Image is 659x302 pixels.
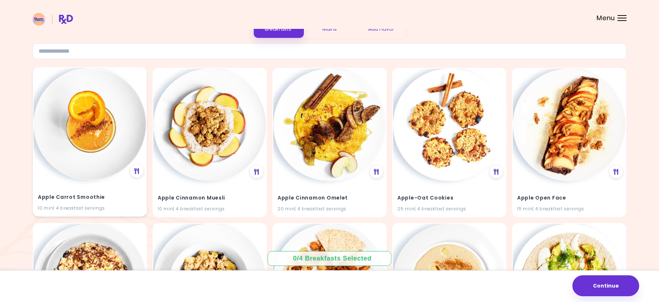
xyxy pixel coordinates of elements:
[158,192,262,204] h4: Apple Cinnamon Muesli
[597,15,615,21] span: Menu
[278,192,381,204] h4: Apple Cinnamon Omelet
[38,192,142,203] h4: Apple Carrot Smoothie
[610,165,623,178] div: See Meal Plan
[130,165,143,178] div: See Meal Plan
[397,205,501,212] div: 25 min | 4 breakfast servings
[517,192,621,204] h4: Apple Open Face
[490,165,503,178] div: See Meal Plan
[250,165,263,178] div: See Meal Plan
[370,165,383,178] div: See Meal Plan
[355,19,407,39] div: Add Flavor
[572,275,639,296] button: Continue
[158,205,262,212] div: 10 min | 4 breakfast servings
[304,19,355,39] div: Mains
[32,13,73,26] img: RxDiet
[397,192,501,204] h4: Apple-Oat Cookies
[517,205,621,212] div: 15 min | 4 breakfast servings
[252,19,304,39] div: Breakfasts
[278,205,381,212] div: 20 min | 4 breakfast servings
[38,204,142,211] div: 10 min | 4 breakfast servings
[293,254,366,263] div: 0 / 4 Breakfasts Selected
